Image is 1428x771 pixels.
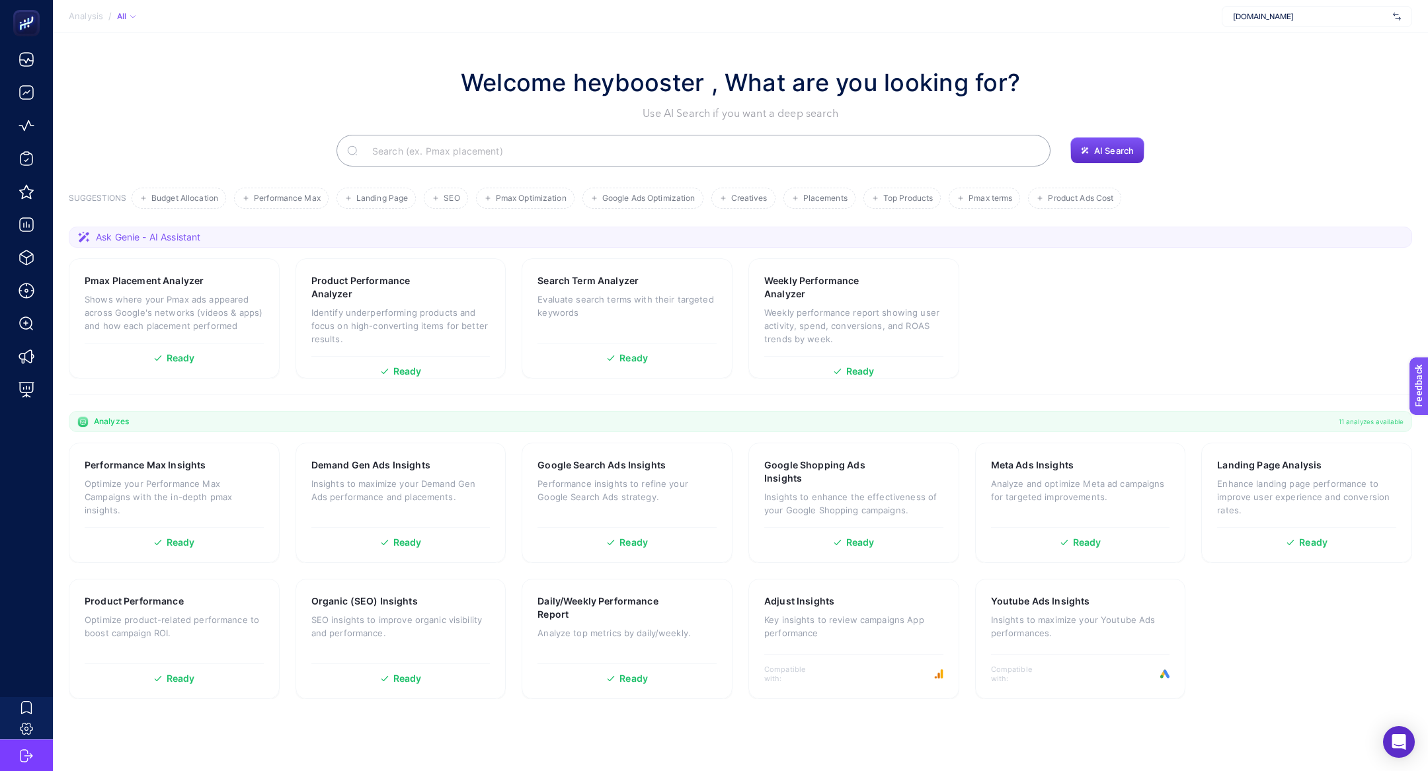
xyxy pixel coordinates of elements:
a: Youtube Ads InsightsInsights to maximize your Youtube Ads performances.Compatible with: [975,579,1186,699]
h3: Pmax Placement Analyzer [85,274,204,287]
img: svg%3e [1393,10,1401,23]
a: Contact us [119,97,166,108]
span: Ready [619,538,648,547]
span: Analyzes [94,416,129,427]
span: AI Search [1094,145,1134,156]
span: Need help? [72,97,119,108]
span: Product Ads Cost [1048,194,1113,203]
p: Analyze top metrics by daily/weekly. [537,626,717,640]
a: Google Search Ads InsightsPerformance insights to refine your Google Search Ads strategy.Ready [522,443,733,563]
span: Ready [393,538,422,547]
h3: Product Performance Analyzer [311,274,448,301]
a: Product PerformanceOptimize product-related performance to boost campaign ROI.Ready [69,579,280,699]
span: Ready [619,674,648,683]
a: Search Term AnalyzerEvaluate search terms with their targeted keywordsReady [522,258,733,379]
p: Insights to enhance the effectiveness of your Google Shopping campaigns. [764,490,943,517]
span: Ready [619,353,648,363]
span: Landing Page [356,194,408,203]
h3: Google Shopping Ads Insights [764,459,901,485]
span: I like something [58,188,136,200]
a: Product Performance AnalyzerIdentify underperforming products and focus on high-converting items ... [296,258,506,379]
span: Ready [846,538,875,547]
h3: Weekly Performance Analyzer [764,274,901,301]
span: Compatible with: [991,665,1051,683]
p: Identify underperforming products and focus on high-converting items for better results. [311,306,491,346]
span: Ready [846,367,875,376]
a: Demand Gen Ads InsightsInsights to maximize your Demand Gen Ads performance and placements.Ready [296,443,506,563]
a: Google Shopping Ads InsightsInsights to enhance the effectiveness of your Google Shopping campaig... [748,443,959,563]
p: Key insights to review campaigns App performance [764,613,943,640]
h3: Performance Max Insights [85,459,206,472]
a: Adjust InsightsKey insights to review campaigns App performanceCompatible with: [748,579,959,699]
span: Placements [803,194,848,203]
span: Ready [1073,538,1101,547]
span: Ready [393,367,422,376]
span: Budget Allocation [151,194,218,203]
p: Evaluate search terms with their targeted keywords [537,293,717,319]
span: I don't like something [58,221,163,233]
p: SEO insights to improve organic visibility and performance. [311,613,491,640]
h3: Google Search Ads Insights [537,459,666,472]
span: Tell us what you think [60,79,178,92]
span: 11 analyzes available [1339,416,1404,427]
a: Daily/Weekly Performance ReportAnalyze top metrics by daily/weekly.Ready [522,579,733,699]
p: Insights to maximize your Youtube Ads performances. [991,613,1170,640]
a: Weekly Performance AnalyzerWeekly performance report showing user activity, spend, conversions, a... [748,258,959,379]
span: Google Ads Optimization [602,194,695,203]
span: Top Products [883,194,933,203]
h1: Welcome heybooster , What are you looking for? [461,65,1020,100]
h3: Adjust Insights [764,595,834,608]
span: Feedback [8,4,50,15]
p: Shows where your Pmax ads appeared across Google's networks (videos & apps) and how each placemen... [85,293,264,332]
span: [DOMAIN_NAME] [1233,11,1388,22]
span: Ready [167,538,195,547]
a: Landing Page AnalysisEnhance landing page performance to improve user experience and conversion r... [1201,443,1412,563]
span: Pmax terms [969,194,1012,203]
h3: SUGGESTIONS [69,193,126,209]
span: Ready [167,353,195,363]
h3: Product Performance [85,595,184,608]
span: / [108,11,112,21]
span: Analysis [69,11,103,22]
span: What kind of feedback do you have? [41,153,198,164]
span: Ready [393,674,422,683]
p: Optimize product-related performance to boost campaign ROI. [85,613,264,640]
span: Ready [1299,538,1328,547]
p: Optimize your Performance Max Campaigns with the in-depth pmax insights. [85,477,264,517]
a: Performance Max InsightsOptimize your Performance Max Campaigns with the in-depth pmax insights.R... [69,443,280,563]
h3: Youtube Ads Insights [991,595,1090,608]
h3: Meta Ads Insights [991,459,1074,472]
p: Enhance landing page performance to improve user experience and conversion rates. [1217,477,1396,517]
a: Pmax Placement AnalyzerShows where your Pmax ads appeared across Google's networks (videos & apps... [69,258,280,379]
p: Performance insights to refine your Google Search Ads strategy. [537,477,717,503]
span: Creatives [731,194,768,203]
span: Ready [167,674,195,683]
span: Ask Genie - AI Assistant [96,231,200,244]
input: Search [362,132,1040,169]
span: Pmax Optimization [496,194,567,203]
h3: Landing Page Analysis [1217,459,1322,472]
h3: Search Term Analyzer [537,274,639,287]
div: All [117,11,136,22]
p: Use AI Search if you want a deep search [461,106,1020,122]
p: Weekly performance report showing user activity, spend, conversions, and ROAS trends by week. [764,306,943,346]
button: AI Search [1070,137,1144,164]
span: SEO [444,194,459,203]
span: Performance Max [254,194,321,203]
span: Compatible with: [764,665,824,683]
p: Analyze and optimize Meta ad campaigns for targeted improvements. [991,477,1170,503]
h3: Organic (SEO) Insights [311,595,418,608]
div: Open Intercom Messenger [1383,726,1415,758]
p: Insights to maximize your Demand Gen Ads performance and placements. [311,477,491,503]
a: Organic (SEO) InsightsSEO insights to improve organic visibility and performance.Ready [296,579,506,699]
h3: Demand Gen Ads Insights [311,459,430,472]
a: Meta Ads InsightsAnalyze and optimize Meta ad campaigns for targeted improvements.Ready [975,443,1186,563]
h3: Daily/Weekly Performance Report [537,595,675,621]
